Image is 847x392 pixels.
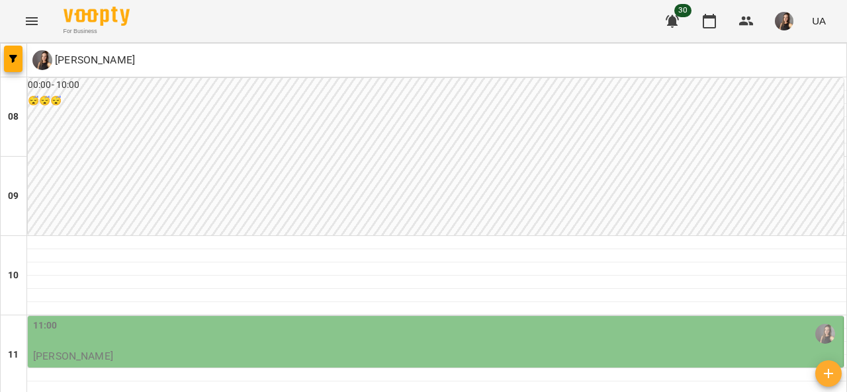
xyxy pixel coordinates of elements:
button: Створити урок [815,360,842,387]
p: [PERSON_NAME] [33,350,113,362]
img: c581e694ab3670f9d2e3178615f4a39d.jpeg [775,12,793,30]
div: Повар Ірина Володимирівна [32,50,135,70]
h6: 11 [8,348,19,362]
h6: 00:00 - 10:00 [28,78,844,93]
h6: 😴😴😴 [28,94,844,108]
h6: 09 [8,189,19,204]
span: UA [812,14,826,28]
img: Voopty Logo [64,7,130,26]
a: П [PERSON_NAME] [32,50,135,70]
img: Повар Ірина Володимирівна [815,324,835,344]
label: 11:00 [33,319,58,333]
button: UA [807,9,831,33]
img: П [32,50,52,70]
h6: 10 [8,268,19,283]
span: For Business [64,27,130,36]
p: [PERSON_NAME] [52,52,135,68]
button: Menu [16,5,48,37]
h6: 08 [8,110,19,124]
span: 30 [674,4,691,17]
